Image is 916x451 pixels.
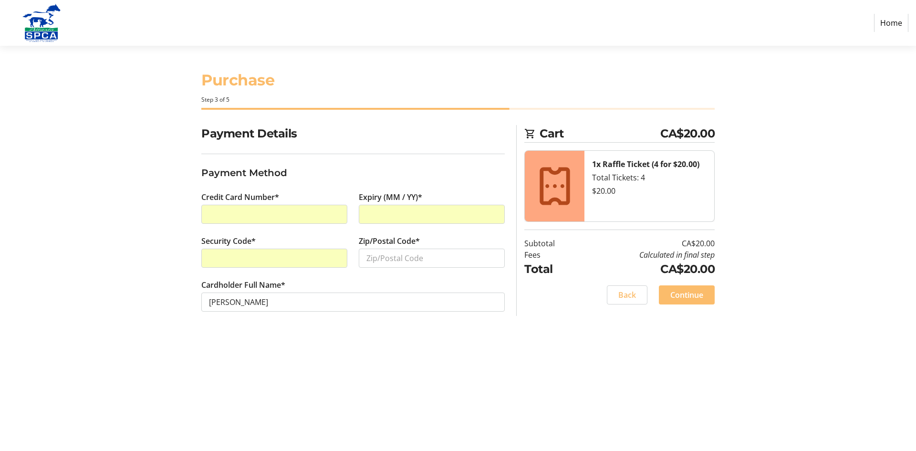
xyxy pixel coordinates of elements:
label: Security Code* [201,235,256,247]
div: Step 3 of 5 [201,95,715,104]
button: Back [607,285,647,304]
td: CA$20.00 [579,261,715,278]
td: Total [524,261,579,278]
span: Back [618,289,636,301]
img: Alberta SPCA's Logo [8,4,75,42]
input: Zip/Postal Code [359,249,505,268]
td: Fees [524,249,579,261]
h3: Payment Method [201,166,505,180]
span: CA$20.00 [660,125,715,142]
label: Credit Card Number* [201,191,279,203]
label: Zip/Postal Code* [359,235,420,247]
td: Calculated in final step [579,249,715,261]
div: Total Tickets: 4 [592,172,707,183]
iframe: Secure CVC input frame [209,252,340,264]
td: CA$20.00 [579,238,715,249]
td: Subtotal [524,238,579,249]
input: Card Holder Name [201,293,505,312]
iframe: Secure expiration date input frame [366,209,497,220]
label: Cardholder Full Name* [201,279,285,291]
button: Continue [659,285,715,304]
strong: 1x Raffle Ticket (4 for $20.00) [592,159,699,169]
label: Expiry (MM / YY)* [359,191,422,203]
h2: Payment Details [201,125,505,142]
a: Home [874,14,908,32]
iframe: Secure card number input frame [209,209,340,220]
span: Continue [670,289,703,301]
span: Cart [540,125,660,142]
h1: Purchase [201,69,715,92]
div: $20.00 [592,185,707,197]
